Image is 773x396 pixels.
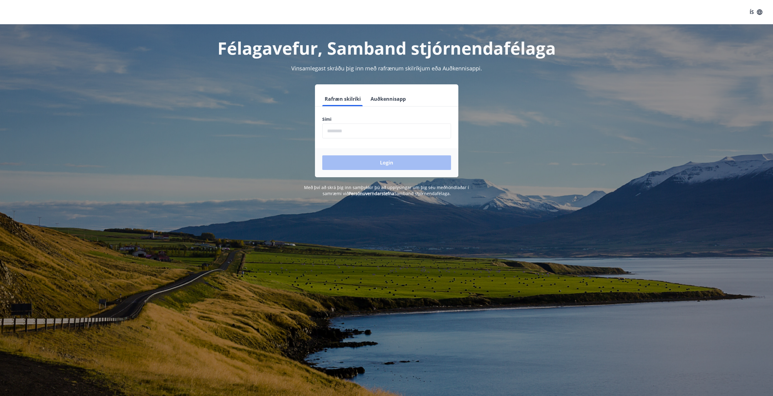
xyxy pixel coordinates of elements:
h1: Félagavefur, Samband stjórnendafélaga [175,36,598,59]
span: Með því að skrá þig inn samþykkir þú að upplýsingar um þig séu meðhöndlaðar í samræmi við Samband... [304,184,469,196]
button: Rafræn skilríki [322,92,363,106]
button: Auðkennisapp [368,92,408,106]
span: Vinsamlegast skráðu þig inn með rafrænum skilríkjum eða Auðkennisappi. [291,65,482,72]
a: Persónuverndarstefna [349,191,394,196]
label: Sími [322,116,451,122]
button: ÍS [746,7,766,18]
